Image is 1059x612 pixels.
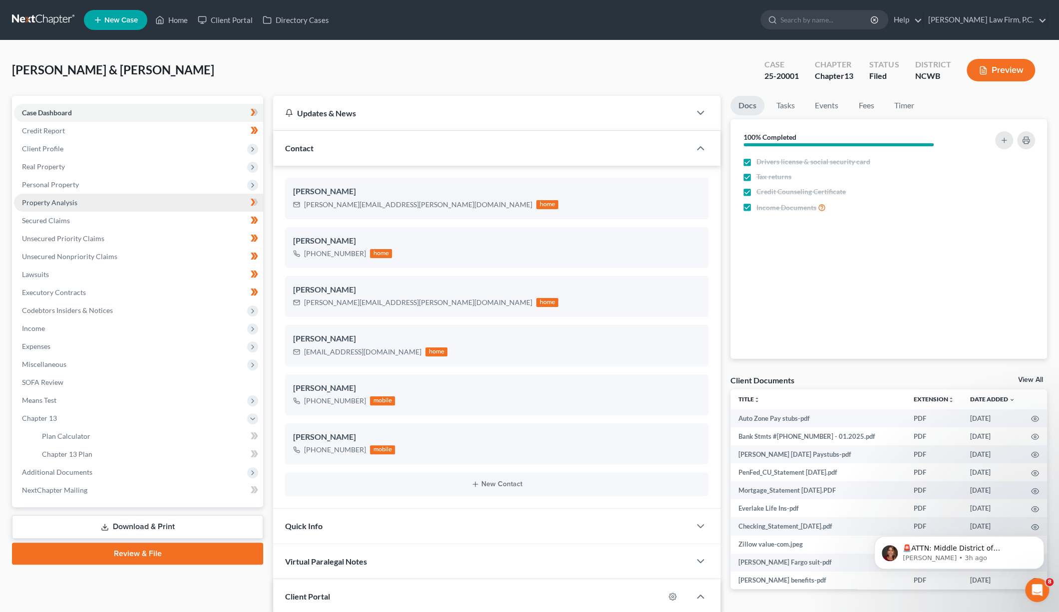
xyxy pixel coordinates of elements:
[370,445,395,454] div: mobile
[425,347,447,356] div: home
[536,298,558,307] div: home
[22,396,56,404] span: Means Test
[730,445,906,463] td: [PERSON_NAME] [DATE] Paystubs-pdf
[285,521,323,531] span: Quick Info
[730,427,906,445] td: Bank Stmts #[PHONE_NUMBER] - 01.2025.pdf
[150,11,193,29] a: Home
[22,360,66,368] span: Miscellaneous
[285,108,679,118] div: Updates & News
[193,11,258,29] a: Client Portal
[104,16,138,24] span: New Case
[914,395,954,403] a: Extensionunfold_more
[285,557,367,566] span: Virtual Paralegal Notes
[962,409,1023,427] td: [DATE]
[906,463,962,481] td: PDF
[22,252,117,261] span: Unsecured Nonpriority Claims
[730,517,906,535] td: Checking_Statement_[DATE].pdf
[962,445,1023,463] td: [DATE]
[743,133,796,141] strong: 100% Completed
[14,104,263,122] a: Case Dashboard
[730,409,906,427] td: Auto Zone Pay stubs-pdf
[304,396,366,406] div: [PHONE_NUMBER]
[730,499,906,517] td: Everlake Life Ins-pdf
[304,200,532,210] div: [PERSON_NAME][EMAIL_ADDRESS][PERSON_NAME][DOMAIN_NAME]
[22,342,50,350] span: Expenses
[906,481,962,499] td: PDF
[304,347,421,357] div: [EMAIL_ADDRESS][DOMAIN_NAME]
[962,481,1023,499] td: [DATE]
[293,186,701,198] div: [PERSON_NAME]
[42,450,92,458] span: Chapter 13 Plan
[764,59,799,70] div: Case
[22,378,63,386] span: SOFA Review
[730,554,906,572] td: [PERSON_NAME] Fargo suit-pdf
[304,249,366,259] div: [PHONE_NUMBER]
[285,143,314,153] span: Contact
[22,108,72,117] span: Case Dashboard
[906,499,962,517] td: PDF
[756,187,846,197] span: Credit Counseling Certificate
[1025,578,1049,602] iframe: Intercom live chat
[906,445,962,463] td: PDF
[906,409,962,427] td: PDF
[730,375,794,385] div: Client Documents
[948,397,954,403] i: unfold_more
[14,284,263,302] a: Executory Contracts
[258,11,334,29] a: Directory Cases
[738,395,760,403] a: Titleunfold_more
[22,270,49,279] span: Lawsuits
[22,126,65,135] span: Credit Report
[22,198,77,207] span: Property Analysis
[370,396,395,405] div: mobile
[22,162,65,171] span: Real Property
[34,427,263,445] a: Plan Calculator
[12,62,214,77] span: [PERSON_NAME] & [PERSON_NAME]
[730,536,906,554] td: Zillow value-com.jpeg
[22,180,79,189] span: Personal Property
[962,463,1023,481] td: [DATE]
[869,70,899,82] div: Filed
[22,216,70,225] span: Secured Claims
[14,122,263,140] a: Credit Report
[304,445,366,455] div: [PHONE_NUMBER]
[22,144,63,153] span: Client Profile
[22,486,87,494] span: NextChapter Mailing
[756,157,870,167] span: Drivers license & social security card
[780,10,872,29] input: Search by name...
[915,59,951,70] div: District
[14,373,263,391] a: SOFA Review
[923,11,1047,29] a: [PERSON_NAME] Law Firm, P.C.
[756,203,816,213] span: Income Documents
[850,96,882,115] a: Fees
[12,515,263,539] a: Download & Print
[764,70,799,82] div: 25-20001
[730,481,906,499] td: Mortgage_Statement [DATE].PDF
[844,71,853,80] span: 13
[807,96,846,115] a: Events
[1009,397,1015,403] i: expand_more
[14,230,263,248] a: Unsecured Priority Claims
[967,59,1035,81] button: Preview
[1046,578,1054,586] span: 8
[915,70,951,82] div: NCWB
[22,306,113,314] span: Codebtors Insiders & Notices
[768,96,803,115] a: Tasks
[304,298,532,307] div: [PERSON_NAME][EMAIL_ADDRESS][PERSON_NAME][DOMAIN_NAME]
[889,11,922,29] a: Help
[869,59,899,70] div: Status
[756,172,791,182] span: Tax returns
[22,234,104,243] span: Unsecured Priority Claims
[22,468,92,476] span: Additional Documents
[754,397,760,403] i: unfold_more
[293,333,701,345] div: [PERSON_NAME]
[970,395,1015,403] a: Date Added expand_more
[34,445,263,463] a: Chapter 13 Plan
[22,288,86,297] span: Executory Contracts
[886,96,922,115] a: Timer
[293,480,701,488] button: New Contact
[12,543,263,565] a: Review & File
